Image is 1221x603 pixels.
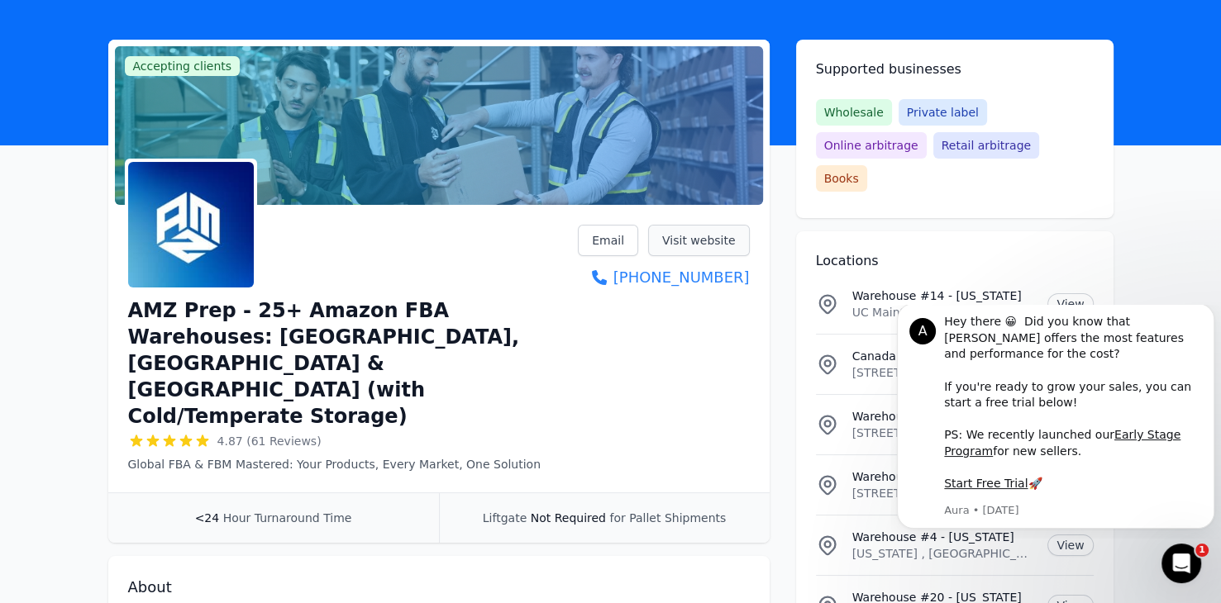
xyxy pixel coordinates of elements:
a: [PHONE_NUMBER] [578,266,749,289]
a: Email [578,225,638,256]
a: View [1047,293,1093,315]
span: Online arbitrage [816,132,927,159]
p: [STREET_ADDRESS] [852,364,1035,381]
span: Books [816,165,867,192]
p: [US_STATE] , [GEOGRAPHIC_DATA] [852,545,1035,562]
div: Hey there 😀 Did you know that [PERSON_NAME] offers the most features and performance for the cost... [54,9,312,188]
span: for Pallet Shipments [609,511,726,525]
h1: AMZ Prep - 25+ Amazon FBA Warehouses: [GEOGRAPHIC_DATA], [GEOGRAPHIC_DATA] & [GEOGRAPHIC_DATA] (w... [128,297,579,430]
span: Hour Turnaround Time [223,511,352,525]
p: [STREET_ADDRESS][US_STATE] [852,485,1035,501]
p: UC MainStreet, [GEOGRAPHIC_DATA], [GEOGRAPHIC_DATA], [US_STATE][GEOGRAPHIC_DATA], [GEOGRAPHIC_DATA] [852,304,1035,320]
h2: Locations [816,251,1094,271]
span: Wholesale [816,99,892,126]
iframe: Intercom live chat [1161,544,1201,583]
p: [STREET_ADDRESS][PERSON_NAME][US_STATE] [852,425,1035,441]
span: Accepting clients [125,56,241,76]
h2: About [128,576,750,599]
b: 🚀 [137,172,151,185]
span: Not Required [531,511,606,525]
span: Private label [899,99,987,126]
a: Early Stage Program [54,123,290,153]
p: Warehouse #22 - [US_STATE] [852,408,1035,425]
span: Liftgate [483,511,527,525]
p: Global FBA & FBM Mastered: Your Products, Every Market, One Solution [128,456,579,472]
img: AMZ Prep - 25+ Amazon FBA Warehouses: US, Canada & UK (with Cold/Temperate Storage) [128,162,254,287]
p: Warehouse #15 - [US_STATE] [852,468,1035,485]
a: View [1047,534,1093,556]
span: 4.87 (61 Reviews) [217,433,322,449]
p: Message from Aura, sent 1d ago [54,198,312,213]
a: Start Free Trial [54,172,137,185]
span: Retail arbitrage [933,132,1039,159]
iframe: Intercom notifications message [890,305,1221,539]
span: 1 [1195,544,1209,557]
span: <24 [195,511,220,525]
p: Warehouse #14 - [US_STATE] [852,287,1035,304]
h2: Supported businesses [816,59,1094,79]
p: Canada Warehouse #2 - [GEOGRAPHIC_DATA] [852,348,1035,364]
div: Profile image for Aura [19,13,45,40]
p: Warehouse #4 - [US_STATE] [852,529,1035,545]
div: Message content [54,9,312,196]
a: Visit website [648,225,750,256]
